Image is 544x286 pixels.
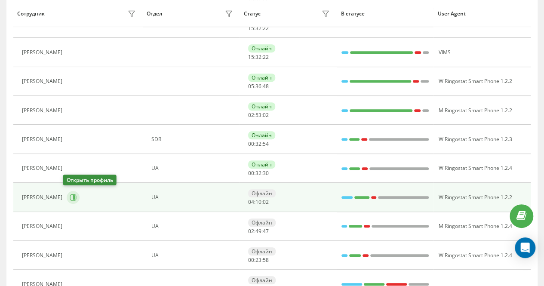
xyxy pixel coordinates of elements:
div: : : [248,25,269,31]
div: [PERSON_NAME] [22,108,65,114]
div: Офлайн [248,247,276,255]
span: 15 [248,53,254,61]
span: 30 [263,169,269,177]
span: 47 [263,228,269,235]
span: 22 [263,53,269,61]
div: : : [248,141,269,147]
div: [PERSON_NAME] [22,223,65,229]
span: 00 [248,169,254,177]
div: Офлайн [248,218,276,227]
div: UA [151,165,235,171]
span: 32 [255,140,261,148]
span: W Ringostat Smart Phone 1.2.4 [438,252,512,259]
div: : : [248,199,269,205]
span: 15 [248,25,254,32]
span: 32 [255,169,261,177]
div: Офлайн [248,189,276,197]
div: : : [248,257,269,263]
div: Статус [244,11,261,17]
span: W Ringostat Smart Phone 1.2.2 [438,77,512,85]
span: 10 [255,198,261,206]
div: : : [248,112,269,118]
div: Онлайн [248,74,275,82]
div: : : [248,228,269,234]
span: 36 [255,83,261,90]
span: 48 [263,83,269,90]
span: 32 [255,53,261,61]
span: 53 [255,111,261,119]
div: : : [248,170,269,176]
span: W Ringostat Smart Phone 1.2.3 [438,135,512,143]
div: В статусе [341,11,430,17]
span: 23 [255,256,261,264]
div: : : [248,54,269,60]
span: 05 [248,83,254,90]
div: [PERSON_NAME] [22,136,65,142]
div: User Agent [438,11,527,17]
span: 58 [263,256,269,264]
span: VIMS [438,49,450,56]
div: Открыть профиль [63,175,117,185]
div: UA [151,252,235,258]
span: 00 [248,140,254,148]
span: 22 [263,25,269,32]
span: M Ringostat Smart Phone 1.2.4 [438,222,512,230]
div: Офлайн [248,276,276,284]
span: M Ringostat Smart Phone 1.2.2 [438,107,512,114]
span: 02 [248,228,254,235]
span: 32 [255,25,261,32]
span: 04 [248,198,254,206]
div: [PERSON_NAME] [22,165,65,171]
div: Онлайн [248,102,275,111]
div: UA [151,194,235,200]
div: Сотрудник [17,11,45,17]
span: 02 [263,198,269,206]
div: Open Intercom Messenger [515,237,535,258]
span: 02 [263,111,269,119]
div: UA [151,223,235,229]
div: [PERSON_NAME] [22,49,65,55]
div: SDR [151,136,235,142]
span: W Ringostat Smart Phone 1.2.2 [438,194,512,201]
div: Онлайн [248,160,275,169]
div: [PERSON_NAME] [22,78,65,84]
div: [PERSON_NAME] [22,194,65,200]
span: 54 [263,140,269,148]
div: Отдел [147,11,162,17]
span: 49 [255,228,261,235]
div: : : [248,83,269,89]
div: Онлайн [248,44,275,52]
div: [PERSON_NAME] [22,252,65,258]
div: Онлайн [248,131,275,139]
span: 02 [248,111,254,119]
span: 00 [248,256,254,264]
span: W Ringostat Smart Phone 1.2.4 [438,164,512,172]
